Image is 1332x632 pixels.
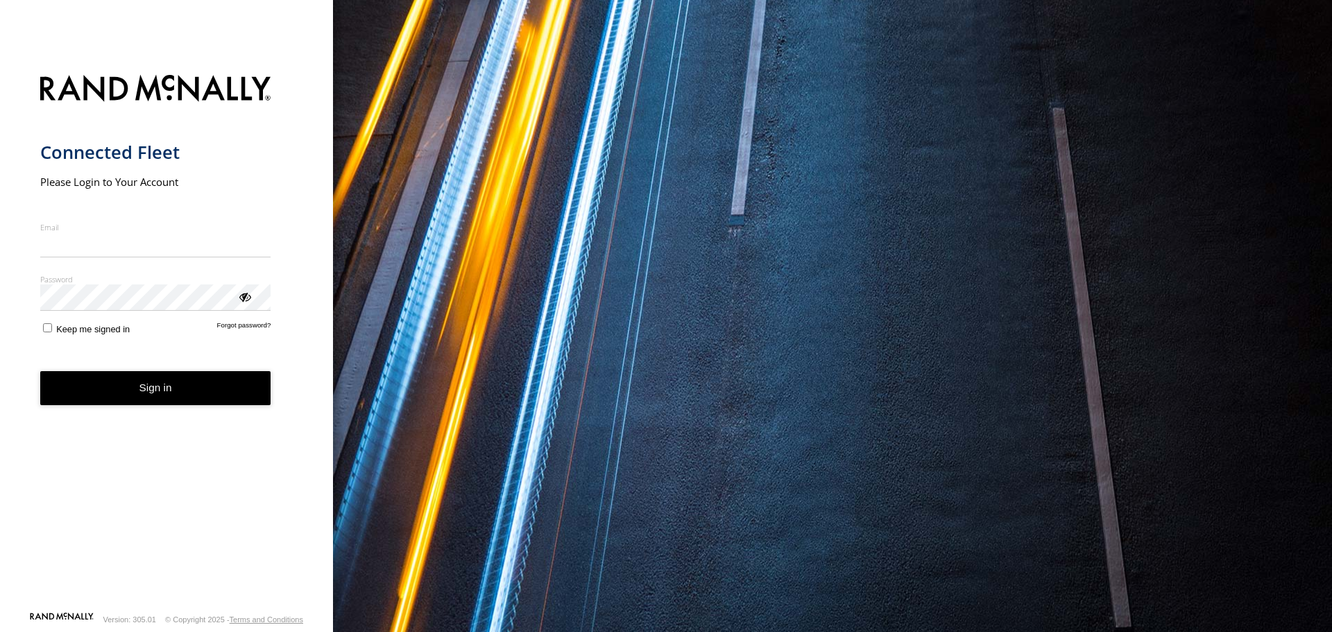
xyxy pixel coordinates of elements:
label: Password [40,274,271,284]
div: ViewPassword [237,289,251,303]
a: Visit our Website [30,613,94,626]
a: Terms and Conditions [230,615,303,624]
button: Sign in [40,371,271,405]
img: Rand McNally [40,72,271,108]
h2: Please Login to Your Account [40,175,271,189]
a: Forgot password? [217,321,271,334]
span: Keep me signed in [56,324,130,334]
form: main [40,67,293,611]
label: Email [40,222,271,232]
h1: Connected Fleet [40,141,271,164]
div: Version: 305.01 [103,615,156,624]
div: © Copyright 2025 - [165,615,303,624]
input: Keep me signed in [43,323,52,332]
